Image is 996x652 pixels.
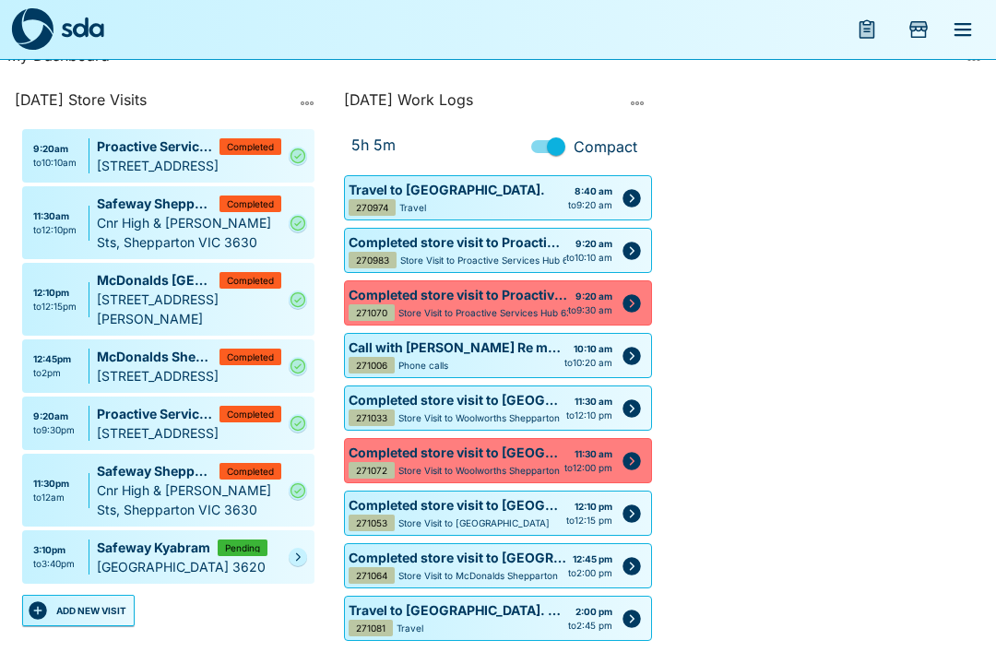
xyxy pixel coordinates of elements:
[616,340,647,372] button: Edit
[15,89,289,118] div: [DATE] Store Visits
[575,606,612,617] strong: 2:00 pm
[398,516,550,530] p: Store Visit to [GEOGRAPHIC_DATA]
[97,194,219,213] p: Safeway Shepparton
[356,308,387,317] span: 271070
[845,7,889,52] button: menu
[400,254,877,267] p: Store Visit to Proactive Services Hub 63 ([GEOGRAPHIC_DATA], [GEOGRAPHIC_DATA], [GEOGRAPHIC_DATA])
[349,495,565,515] p: Completed store visit to [GEOGRAPHIC_DATA]
[349,338,563,357] p: Call with [PERSON_NAME] Re member [PERSON_NAME], call to coles [PERSON_NAME] to speak with manage...
[616,393,647,424] button: Edit
[616,183,647,214] button: Edit
[356,518,387,528] span: 271053
[97,290,281,328] div: [STREET_ADDRESS][PERSON_NAME]
[11,8,53,51] img: sda-logo-dark.svg
[33,142,77,156] div: 9:20am
[289,214,307,232] a: Complete
[97,136,219,156] p: Proactive Services Hub 63 ([GEOGRAPHIC_DATA], [GEOGRAPHIC_DATA], [GEOGRAPHIC_DATA])
[349,443,563,462] p: Completed store visit to [GEOGRAPHIC_DATA]
[566,409,612,422] span: to 12:10 pm
[289,548,307,566] a: Pending
[356,361,387,370] span: 271006
[33,423,75,437] div: to 9:30pm
[351,134,396,156] span: 5h 5m
[575,238,612,249] strong: 9:20 am
[573,553,612,564] strong: 12:45 pm
[289,145,307,167] svg: Complete
[33,223,77,237] div: to 12:10pm
[97,404,219,423] p: Proactive Services Hub 63 ([GEOGRAPHIC_DATA], [GEOGRAPHIC_DATA], [GEOGRAPHIC_DATA])
[227,142,274,151] span: Completed
[33,543,75,557] div: 3:10pm
[289,289,307,311] svg: Complete
[616,551,647,582] button: Edit
[349,180,567,199] p: Travel to [GEOGRAPHIC_DATA].
[616,445,647,477] button: Edit
[97,461,219,480] p: Safeway Shepparton
[33,366,71,380] div: to 2pm
[398,411,560,425] p: Store Visit to Woolworths Shepparton
[574,343,612,354] strong: 10:10 am
[616,235,647,267] button: Edit
[97,156,281,175] div: [STREET_ADDRESS]
[97,270,219,290] p: McDonalds [GEOGRAPHIC_DATA]
[289,412,307,434] svg: Complete
[33,156,77,170] div: to 10:10am
[575,290,612,302] strong: 9:20 am
[564,356,612,370] span: to 10:20 am
[356,203,388,212] span: 270974
[349,232,565,252] p: Completed store visit to Proactive Services Hub 63 ([GEOGRAPHIC_DATA], [GEOGRAPHIC_DATA], [GEOGRA...
[33,409,75,423] div: 9:20am
[349,600,567,620] p: Travel to [GEOGRAPHIC_DATA]. Wet weather caution.
[289,480,307,502] svg: Complete
[349,390,565,409] p: Completed store visit to [GEOGRAPHIC_DATA]
[227,467,274,476] span: Completed
[568,619,612,633] span: to 2:45 pm
[22,595,135,626] button: ADD NEW VISIT
[33,300,77,314] div: to 12:15pm
[289,355,307,377] svg: Complete
[289,357,307,375] a: Complete
[616,603,647,634] button: Edit
[227,199,274,208] span: Completed
[356,413,387,422] span: 271033
[289,481,307,500] a: Complete
[33,352,71,366] div: 12:45pm
[227,352,274,362] span: Completed
[97,213,281,252] div: Cnr High & [PERSON_NAME] Sts, Shepparton VIC 3630
[33,477,69,491] div: 11:30pm
[349,285,567,304] p: Completed store visit to Proactive Services Hub 63 ([GEOGRAPHIC_DATA], [GEOGRAPHIC_DATA], [GEOGRA...
[896,7,941,52] button: Add Store Visit
[97,423,281,443] div: [STREET_ADDRESS]
[568,566,612,580] span: to 2:00 pm
[97,480,281,519] div: Cnr High & [PERSON_NAME] Sts, Shepparton VIC 3630
[399,201,426,215] p: Travel
[568,198,612,212] span: to 9:20 am
[97,538,218,557] p: Safeway Kyabram
[33,557,75,571] div: to 3:40pm
[61,17,104,38] img: sda-logotype.svg
[575,501,612,512] strong: 12:10 pm
[349,548,567,567] p: Completed store visit to [GEOGRAPHIC_DATA]
[33,491,69,504] div: to 12am
[225,543,260,552] span: Pending
[344,89,618,118] div: [DATE] Work Logs
[356,571,387,580] span: 271064
[227,276,274,285] span: Completed
[574,136,637,158] span: Compact
[398,569,558,583] p: Store Visit to McDonalds Shepparton
[616,288,647,319] button: Edit
[356,466,387,475] span: 271072
[289,290,307,309] a: Complete
[568,303,612,317] span: to 9:30 am
[398,359,448,373] p: Phone calls
[289,212,307,234] svg: Complete
[292,551,303,563] svg: Pending
[575,448,612,459] strong: 11:30 am
[289,414,307,433] a: Complete
[97,366,281,385] div: [STREET_ADDRESS]
[397,622,423,635] p: Travel
[575,185,612,196] strong: 8:40 am
[33,286,77,300] div: 12:10pm
[566,251,612,265] span: to 10:10 am
[33,209,77,223] div: 11:30am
